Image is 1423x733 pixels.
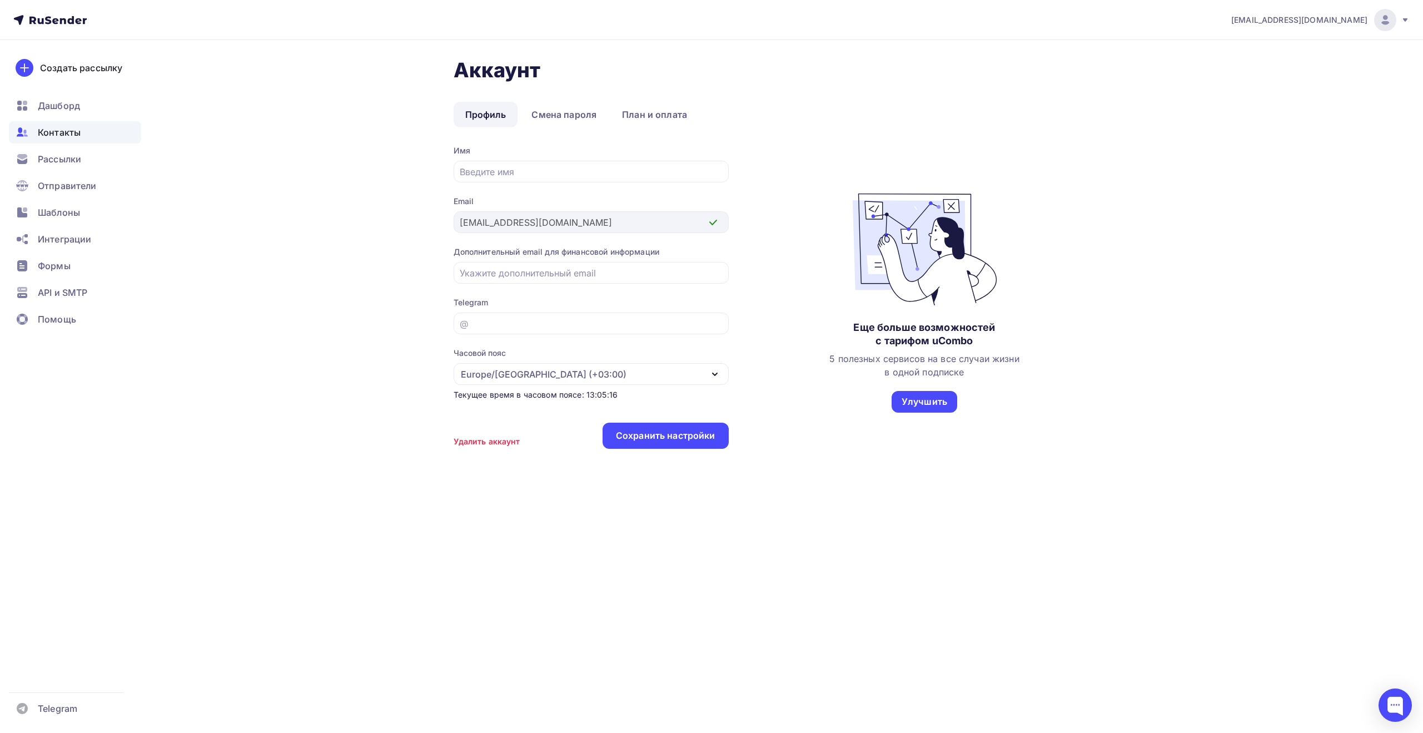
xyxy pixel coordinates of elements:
input: Укажите дополнительный email [460,266,722,280]
a: Смена пароля [520,102,608,127]
div: @ [460,317,469,330]
span: Дашборд [38,99,80,112]
div: Europe/[GEOGRAPHIC_DATA] (+03:00) [461,368,626,381]
span: API и SMTP [38,286,87,299]
span: Формы [38,259,71,273]
div: Email [454,196,729,207]
span: Помощь [38,313,76,326]
span: Контакты [38,126,81,139]
span: Рассылки [38,152,81,166]
a: План и оплата [610,102,699,127]
div: Дополнительный email для финансовой информации [454,246,729,257]
span: Telegram [38,702,77,715]
div: Текущее время в часовом поясе: 13:05:16 [454,389,729,400]
div: Сохранить настройки [616,429,715,442]
a: Отправители [9,175,141,197]
div: 5 полезных сервисов на все случаи жизни в одной подписке [829,352,1019,379]
div: Telegram [454,297,729,308]
a: Профиль [454,102,518,127]
div: Часовой пояс [454,348,506,359]
div: Еще больше возможностей с тарифом uCombo [853,321,995,348]
div: Имя [454,145,729,156]
input: Введите имя [460,165,722,179]
span: [EMAIL_ADDRESS][DOMAIN_NAME] [1231,14,1367,26]
span: Интеграции [38,232,91,246]
a: Дашборд [9,95,141,117]
button: Часовой пояс Europe/[GEOGRAPHIC_DATA] (+03:00) [454,348,729,385]
div: Улучшить [902,395,947,408]
a: Шаблоны [9,201,141,224]
a: Формы [9,255,141,277]
a: Контакты [9,121,141,143]
div: Удалить аккаунт [454,436,520,447]
span: Отправители [38,179,97,192]
h1: Аккаунт [454,58,1121,82]
span: Шаблоны [38,206,80,219]
div: Создать рассылку [40,61,122,75]
a: [EMAIL_ADDRESS][DOMAIN_NAME] [1231,9,1410,31]
a: Рассылки [9,148,141,170]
